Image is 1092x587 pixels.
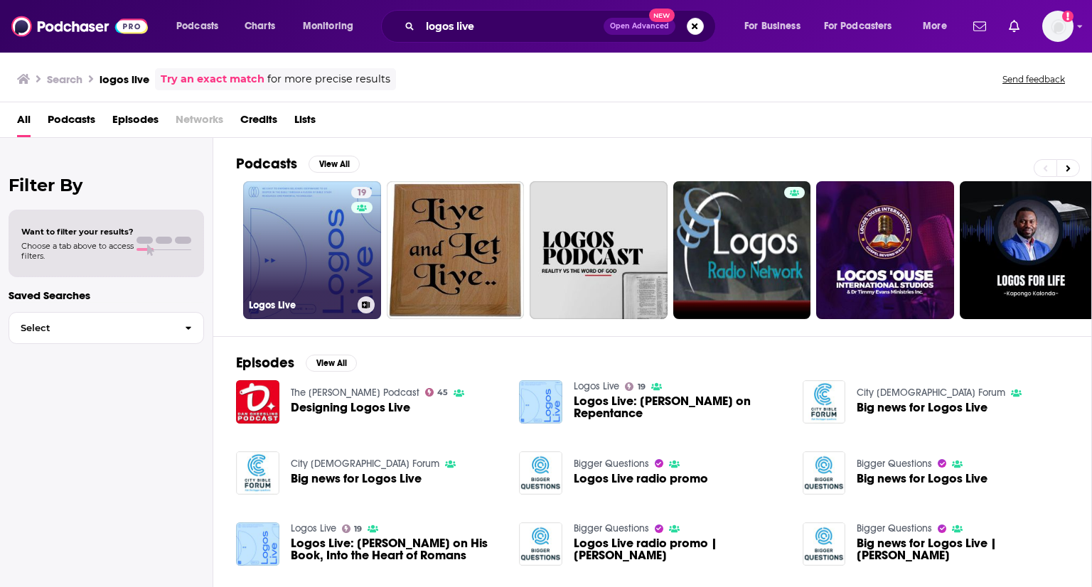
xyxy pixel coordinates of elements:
a: Big news for Logos Live | Robert Martin [857,537,1069,561]
span: Choose a tab above to access filters. [21,241,134,261]
span: 19 [638,384,646,390]
svg: Add a profile image [1062,11,1074,22]
a: Show notifications dropdown [968,14,992,38]
h2: Episodes [236,354,294,372]
img: Logos Live: N.T. Wright on His Book, Into the Heart of Romans [236,522,279,566]
a: PodcastsView All [236,155,360,173]
a: Bigger Questions [574,522,649,534]
button: open menu [734,15,818,38]
a: 19 [625,382,646,391]
button: Send feedback [998,73,1069,85]
span: More [923,16,947,36]
span: Select [9,323,173,333]
p: Saved Searches [9,289,204,302]
span: Logos Live: [PERSON_NAME] on His Book, Into the Heart of Romans [291,537,503,561]
span: 45 [437,389,448,396]
a: Show notifications dropdown [1003,14,1025,38]
a: Logos Live radio promo | Robert Martin [574,537,786,561]
a: EpisodesView All [236,354,357,372]
h3: Search [47,72,82,86]
span: Charts [245,16,275,36]
span: Want to filter your results? [21,227,134,237]
a: Logos Live [291,522,336,534]
span: For Business [744,16,801,36]
span: For Podcasters [824,16,892,36]
a: Lists [294,108,316,137]
button: open menu [166,15,237,38]
span: Networks [176,108,223,137]
h3: Logos Live [249,299,352,311]
span: Logos Live: [PERSON_NAME] on Repentance [574,395,786,419]
button: open menu [293,15,372,38]
a: Bigger Questions [857,458,932,470]
a: Bigger Questions [574,458,649,470]
button: Select [9,312,204,344]
a: Logos Live radio promo [574,473,708,485]
h3: logos live [100,72,149,86]
a: Big news for Logos Live [291,473,422,485]
a: All [17,108,31,137]
span: Monitoring [303,16,353,36]
button: open menu [913,15,965,38]
a: Big news for Logos Live [857,473,987,485]
a: Logos Live: N.T. Wright on His Book, Into the Heart of Romans [291,537,503,561]
a: Credits [240,108,277,137]
img: User Profile [1042,11,1074,42]
img: Logos Live: Timothy E. Miller on Repentance [519,380,562,424]
a: 45 [425,388,449,397]
a: Logos Live: Timothy E. Miller on Repentance [574,395,786,419]
a: Designing Logos Live [291,402,410,414]
span: Logged in as shcarlos [1042,11,1074,42]
img: Designing Logos Live [236,380,279,424]
img: Big news for Logos Live [803,380,846,424]
span: 19 [354,526,362,532]
img: Big news for Logos Live [803,451,846,495]
span: Big news for Logos Live | [PERSON_NAME] [857,537,1069,561]
span: Open Advanced [610,23,669,30]
a: City Bible Forum [857,387,1005,399]
a: 19Logos Live [243,181,381,319]
a: Bigger Questions [857,522,932,534]
a: Logos Live [574,380,619,392]
img: Big news for Logos Live [236,451,279,495]
a: The Dan Gheesling Podcast [291,387,419,399]
span: Logos Live radio promo | [PERSON_NAME] [574,537,786,561]
span: Podcasts [176,16,218,36]
input: Search podcasts, credits, & more... [420,15,604,38]
span: 19 [357,186,366,200]
a: Try an exact match [161,71,264,87]
a: Episodes [112,108,159,137]
button: View All [306,355,357,372]
img: Logos Live radio promo [519,451,562,495]
h2: Podcasts [236,155,297,173]
a: Charts [235,15,284,38]
a: 19 [342,524,363,533]
a: City Bible Forum [291,458,439,470]
button: Open AdvancedNew [604,18,675,35]
button: Show profile menu [1042,11,1074,42]
img: Big news for Logos Live | Robert Martin [803,522,846,566]
div: Search podcasts, credits, & more... [395,10,729,43]
button: open menu [815,15,913,38]
h2: Filter By [9,175,204,195]
span: Podcasts [48,108,95,137]
img: Logos Live radio promo | Robert Martin [519,522,562,566]
button: View All [309,156,360,173]
a: Big news for Logos Live [857,402,987,414]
